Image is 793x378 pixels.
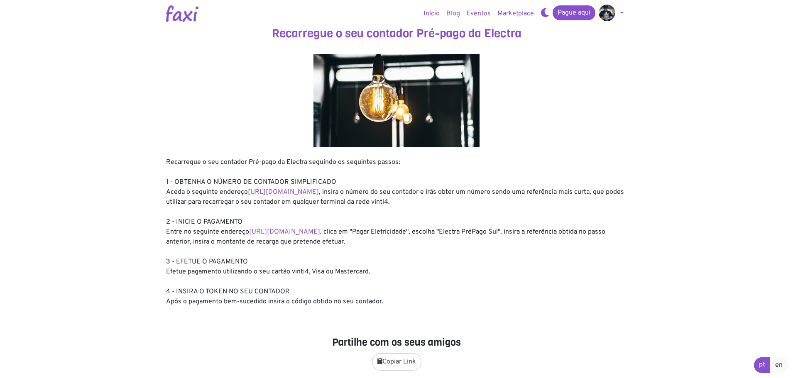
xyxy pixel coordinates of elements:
a: [URL][DOMAIN_NAME] [248,188,319,196]
a: Início [420,5,443,22]
h4: Partilhe com os seus amigos [166,337,627,349]
button: Copiar Link [372,353,421,371]
a: Blog [443,5,463,22]
a: Pague aqui [553,5,595,20]
h3: Recarregue o seu contador Pré-pago da Electra [166,27,627,41]
img: energy.jpg [313,54,480,147]
a: Marketplace [494,5,537,22]
div: Recarregue o seu contador Pré-pago da Electra seguindo os seguintes passos: 1 - OBTENHA O NÚMERO ... [166,157,627,307]
a: pt [754,357,770,373]
a: [URL][DOMAIN_NAME] [249,228,320,236]
a: en [770,357,788,373]
img: Logotipo Faxi Online [166,5,198,22]
a: Eventos [463,5,494,22]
